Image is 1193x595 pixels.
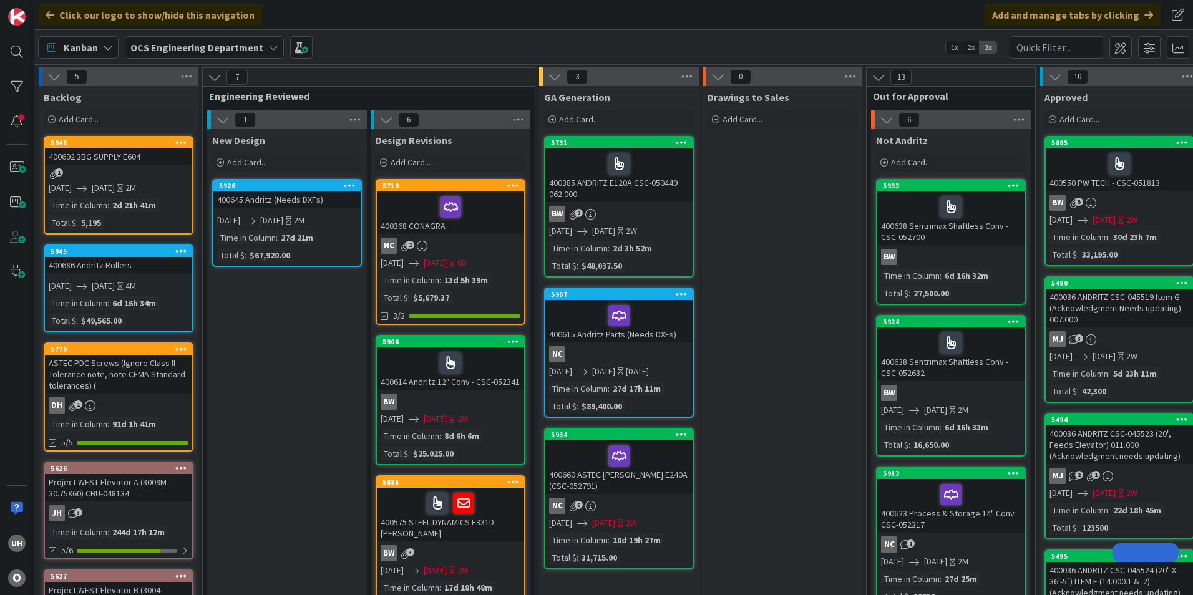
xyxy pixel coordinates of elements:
[626,365,649,378] div: [DATE]
[1110,230,1160,244] div: 30d 23h 7m
[1051,138,1193,147] div: 5865
[441,429,482,443] div: 8d 6h 6m
[577,551,578,564] span: :
[1046,148,1193,191] div: 400550 PW TECH - CSC-051813
[49,505,65,521] div: JH
[940,269,942,283] span: :
[1049,331,1066,347] div: MJ
[910,438,952,452] div: 16,650.00
[61,544,73,557] span: 5/6
[92,279,115,293] span: [DATE]
[8,569,26,587] div: O
[877,316,1025,381] div: 5924400638 Sentrimax Shaftless Conv - CSC-052632
[1049,367,1108,380] div: Time in Column
[549,533,608,547] div: Time in Column
[549,241,608,255] div: Time in Column
[410,447,457,460] div: $25.025.00
[1075,471,1083,479] span: 2
[1046,137,1193,191] div: 5865400550 PW TECH - CSC-051813
[578,551,620,564] div: 31,715.00
[592,225,615,238] span: [DATE]
[107,296,109,310] span: :
[575,209,583,217] span: 2
[408,447,410,460] span: :
[439,581,441,594] span: :
[610,533,664,547] div: 10d 19h 27m
[549,498,565,514] div: NC
[45,474,192,501] div: Project WEST Elevator A (3009M - 30.75X60) CBU-048134
[942,572,980,586] div: 27d 25m
[1049,468,1066,484] div: MJ
[441,273,491,287] div: 13d 5h 39m
[377,238,524,254] div: NC
[942,269,991,283] div: 6d 16h 32m
[877,191,1025,245] div: 400638 Sentrimax Shaftless Conv - CSC-052700
[51,572,192,581] div: 5627
[45,463,192,474] div: 5626
[382,478,524,486] div: 5885
[877,468,1025,533] div: 5913400623 Process & Storage 14" Conv CSC-052317
[49,279,72,293] span: [DATE]
[45,463,192,501] div: 5626Project WEST Elevator A (3009M - 30.75X60) CBU-048134
[873,90,1020,102] span: Out for Approval
[592,516,615,530] span: [DATE]
[377,394,524,410] div: BW
[1051,415,1193,424] div: 5494
[881,286,908,300] div: Total $
[376,134,452,147] span: Design Revisions
[1126,350,1137,363] div: 2W
[549,382,608,395] div: Time in Column
[457,412,468,425] div: 2M
[610,241,655,255] div: 2d 3h 52m
[549,399,577,413] div: Total $
[1046,278,1193,327] div: 5490400036 ANDRITZ CSC-045519 Item G (Acknowledgment Needs updating) 007.000
[377,336,524,390] div: 5906400614 Andritz 12" Conv - CSC-052341
[1049,486,1073,500] span: [DATE]
[1046,414,1193,464] div: 5494400036 ANDRITZ CSC-045523 (20", Feeds Elevator) 011.000 (Acknowledgment needs updating)
[377,180,524,234] div: 5719400368 CONAGRA
[439,429,441,443] span: :
[109,417,159,431] div: 91d 1h 41m
[549,346,565,362] div: NC
[910,286,952,300] div: 27,500.00
[577,399,578,413] span: :
[881,438,908,452] div: Total $
[1126,213,1137,226] div: 2W
[1046,425,1193,464] div: 400036 ANDRITZ CSC-045523 (20", Feeds Elevator) 011.000 (Acknowledgment needs updating)
[963,41,980,54] span: 2x
[610,382,664,395] div: 27d 17h 11m
[1010,36,1103,59] input: Quick Filter...
[908,286,910,300] span: :
[78,314,125,327] div: $49,565.00
[424,256,447,269] span: [DATE]
[45,344,192,355] div: 5779
[457,256,467,269] div: 6D
[381,429,439,443] div: Time in Column
[381,291,408,304] div: Total $
[881,249,897,265] div: BW
[549,551,577,564] div: Total $
[942,420,991,434] div: 6d 16h 33m
[924,404,947,417] span: [DATE]
[1079,384,1109,398] div: 42,300
[1046,551,1193,562] div: 5495
[985,4,1161,26] div: Add and manage tabs by clicking
[8,8,26,26] img: Visit kanbanzone.com
[49,216,76,230] div: Total $
[545,300,693,342] div: 400615 Andritz Parts (Needs DXFs)
[49,314,76,327] div: Total $
[1049,503,1108,517] div: Time in Column
[213,191,361,208] div: 400645 Andritz (Needs DXFs)
[608,533,610,547] span: :
[1049,195,1066,211] div: BW
[217,214,240,227] span: [DATE]
[1049,521,1077,535] div: Total $
[544,91,610,104] span: GA Generation
[76,314,78,327] span: :
[424,564,447,577] span: [DATE]
[940,572,942,586] span: :
[441,581,495,594] div: 17d 18h 48m
[45,246,192,257] div: 5945
[1049,350,1073,363] span: [DATE]
[125,279,136,293] div: 4M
